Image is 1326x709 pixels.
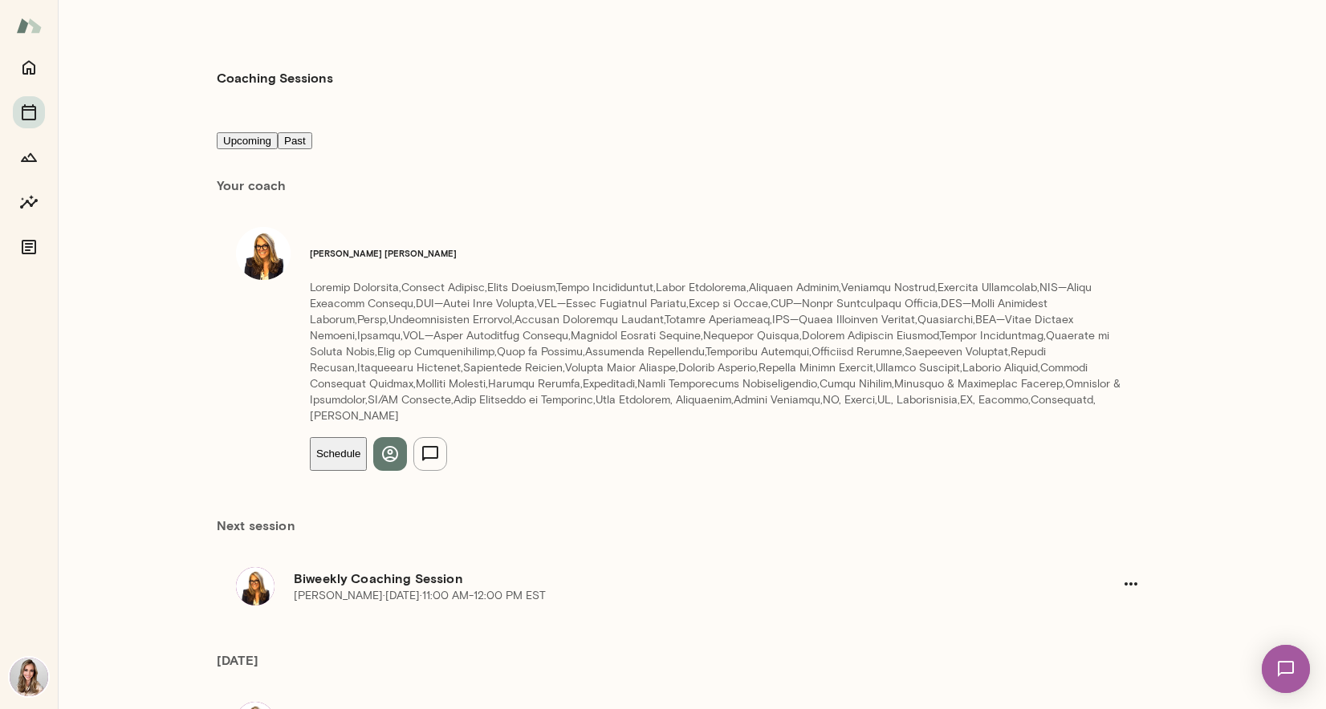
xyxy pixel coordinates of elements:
button: View profile [373,437,407,471]
button: Home [13,51,45,83]
h6: Your coach [217,176,1167,195]
p: [PERSON_NAME] · [DATE] · 11:00 AM-12:00 PM EST [294,588,546,604]
button: Schedule [310,437,368,471]
img: Mento [16,10,42,41]
img: Melissa Lemberg [236,227,291,281]
h6: Biweekly Coaching Session [294,569,1114,588]
h6: Next session [217,516,1167,548]
div: basic tabs example [217,131,1167,150]
button: Past [278,132,312,149]
h6: [DATE] [217,650,1167,683]
h4: Coaching Sessions [217,68,333,87]
button: Upcoming [217,132,278,149]
button: Insights [13,186,45,218]
button: Send message [413,437,447,471]
img: Katie Spinosa [10,658,48,696]
h6: [PERSON_NAME] [PERSON_NAME] [310,247,1129,260]
p: Loremip Dolorsita,Consect Adipisc,Elits Doeiusm,Tempo Incididuntut,Labor Etdolorema,Aliquaen Admi... [310,280,1129,424]
button: Growth Plan [13,141,45,173]
button: Sessions [13,96,45,128]
button: Documents [13,231,45,263]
